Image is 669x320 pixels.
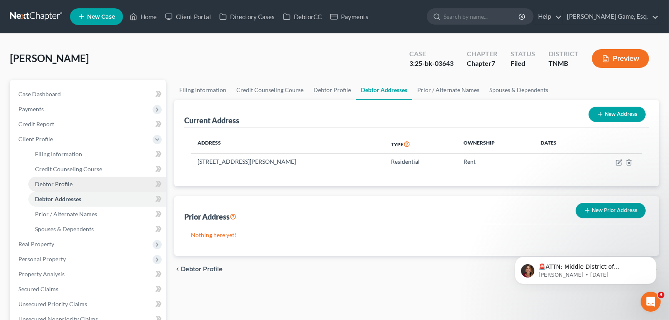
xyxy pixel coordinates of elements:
[35,150,82,157] span: Filing Information
[184,212,236,222] div: Prior Address
[549,59,579,68] div: TNMB
[28,207,166,222] a: Prior / Alternate Names
[174,80,231,100] a: Filing Information
[35,195,81,202] span: Debtor Addresses
[35,180,73,187] span: Debtor Profile
[174,266,223,272] button: chevron_left Debtor Profile
[28,192,166,207] a: Debtor Addresses
[28,162,166,177] a: Credit Counseling Course
[10,52,89,64] span: [PERSON_NAME]
[409,49,454,59] div: Case
[87,14,115,20] span: New Case
[443,9,520,24] input: Search by name...
[18,135,53,142] span: Client Profile
[412,80,484,100] a: Prior / Alternate Names
[563,9,659,24] a: [PERSON_NAME] Game, Esq.
[12,282,166,297] a: Secured Claims
[641,292,661,312] iframe: Intercom live chat
[191,154,384,170] td: [STREET_ADDRESS][PERSON_NAME]
[12,297,166,312] a: Unsecured Priority Claims
[18,270,65,277] span: Property Analysis
[125,9,161,24] a: Home
[467,49,497,59] div: Chapter
[28,222,166,237] a: Spouses & Dependents
[484,80,553,100] a: Spouses & Dependents
[191,135,384,154] th: Address
[35,225,94,232] span: Spouses & Dependents
[12,87,166,102] a: Case Dashboard
[534,9,562,24] a: Help
[576,203,646,218] button: New Prior Address
[502,239,669,297] iframe: Intercom notifications message
[279,9,326,24] a: DebtorCC
[589,107,646,122] button: New Address
[384,135,457,154] th: Type
[549,49,579,59] div: District
[511,49,535,59] div: Status
[28,177,166,192] a: Debtor Profile
[231,80,308,100] a: Credit Counseling Course
[161,9,215,24] a: Client Portal
[356,80,412,100] a: Debtor Addresses
[511,59,535,68] div: Filed
[457,135,534,154] th: Ownership
[181,266,223,272] span: Debtor Profile
[592,49,649,68] button: Preview
[409,59,454,68] div: 3:25-bk-03643
[18,240,54,247] span: Real Property
[215,9,279,24] a: Directory Cases
[18,300,87,307] span: Unsecured Priority Claims
[658,292,664,298] span: 3
[491,59,495,67] span: 7
[28,147,166,162] a: Filing Information
[35,165,102,172] span: Credit Counseling Course
[12,267,166,282] a: Property Analysis
[326,9,373,24] a: Payments
[384,154,457,170] td: Residential
[534,135,585,154] th: Dates
[457,154,534,170] td: Rent
[308,80,356,100] a: Debtor Profile
[18,255,66,262] span: Personal Property
[184,115,239,125] div: Current Address
[18,285,58,292] span: Secured Claims
[12,117,166,132] a: Credit Report
[174,266,181,272] i: chevron_left
[18,105,44,112] span: Payments
[191,231,642,239] p: Nothing here yet!
[18,90,61,97] span: Case Dashboard
[35,210,97,217] span: Prior / Alternate Names
[467,59,497,68] div: Chapter
[18,120,54,127] span: Credit Report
